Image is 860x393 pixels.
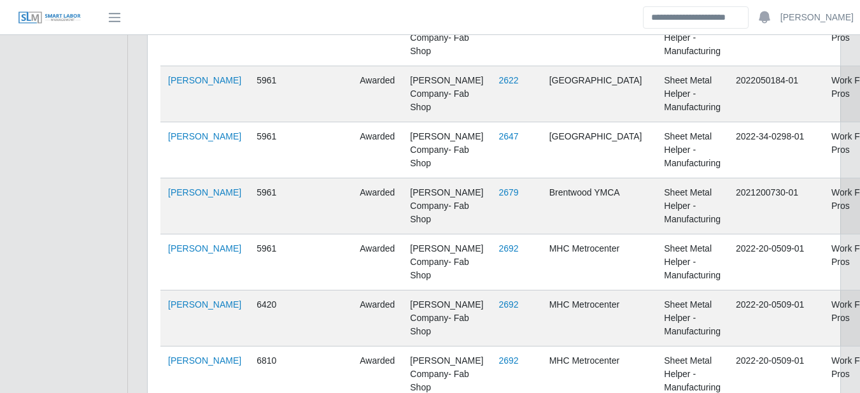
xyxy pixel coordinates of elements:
td: [PERSON_NAME] Company- Fab Shop [402,178,491,234]
td: awarded [352,66,402,122]
a: 2692 [498,299,518,310]
td: MHC Metrocenter [542,290,657,347]
td: 5961 [249,10,295,66]
td: 2022-20-0509-01 [728,234,824,290]
td: Sheet Metal Helper - Manufacturing [656,234,728,290]
a: [PERSON_NAME] [168,355,241,366]
td: 5961 [249,234,295,290]
a: 2692 [498,243,518,254]
td: 6420 [249,290,295,347]
td: Brentwood YMCA [542,178,657,234]
a: [PERSON_NAME] [168,131,241,141]
td: 5961 [249,122,295,178]
a: 2679 [498,187,518,197]
td: awarded [352,290,402,347]
td: 5961 [249,178,295,234]
td: 2022-20-0509-01 [728,290,824,347]
td: 5961 [249,66,295,122]
a: [PERSON_NAME] [168,299,241,310]
img: SLM Logo [18,11,81,25]
td: 2022-34-0298-01 [728,122,824,178]
td: Sheet Metal Helper - Manufacturing [656,178,728,234]
td: Sheet Metal Helper - Manufacturing [656,290,728,347]
td: [PERSON_NAME] Company- Fab Shop [402,66,491,122]
input: Search [643,6,749,29]
a: [PERSON_NAME] [168,243,241,254]
td: [PERSON_NAME] Company- Fab Shop [402,234,491,290]
a: [PERSON_NAME] [168,187,241,197]
a: 2647 [498,131,518,141]
a: 2692 [498,355,518,366]
td: [PERSON_NAME] Company- Fab Shop [402,290,491,347]
td: MHC Metrocenter [542,234,657,290]
td: awarded [352,234,402,290]
td: [GEOGRAPHIC_DATA] [542,122,657,178]
td: [PERSON_NAME] Company- Fab Shop [402,122,491,178]
a: 2622 [498,75,518,85]
td: [GEOGRAPHIC_DATA] [542,66,657,122]
td: awarded [352,122,402,178]
td: 2022050184-01 [728,66,824,122]
td: [PERSON_NAME] Company- Fab Shop [402,10,491,66]
td: Sheet Metal Helper - Manufacturing [656,122,728,178]
a: [PERSON_NAME] [780,11,854,24]
td: Sheet Metal Helper - Manufacturing [656,66,728,122]
td: 2021200730-01 [728,178,824,234]
td: awarded [352,10,402,66]
td: 2022-30-0573-01 [728,10,824,66]
td: awarded [352,178,402,234]
td: Waxing the City [542,10,657,66]
td: Sheet Metal Helper - Manufacturing [656,10,728,66]
a: [PERSON_NAME] [168,75,241,85]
